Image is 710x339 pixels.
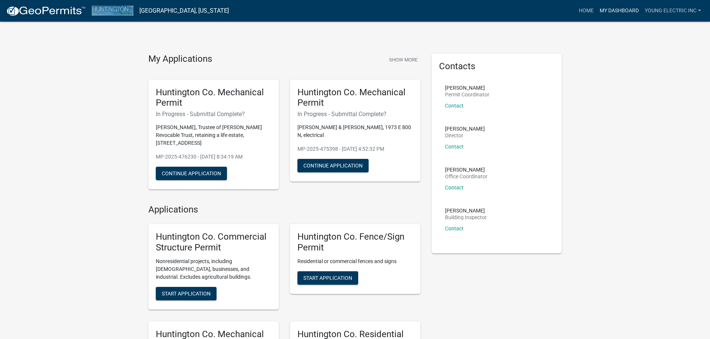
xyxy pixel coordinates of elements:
[445,215,487,220] p: Building Inspector
[297,159,369,172] button: Continue Application
[597,4,642,18] a: My Dashboard
[445,133,485,138] p: Director
[156,167,227,180] button: Continue Application
[576,4,597,18] a: Home
[297,258,413,265] p: Residential or commercial fences and signs
[445,208,487,213] p: [PERSON_NAME]
[386,54,420,66] button: Show More
[439,61,555,72] h5: Contacts
[162,290,211,296] span: Start Application
[148,204,420,215] h4: Applications
[303,275,352,281] span: Start Application
[445,226,464,231] a: Contact
[297,124,413,139] p: [PERSON_NAME] & [PERSON_NAME], 1973 E 800 N, electrical
[445,85,489,90] p: [PERSON_NAME]
[156,153,271,161] p: MP-2025-476230 - [DATE] 8:34:19 AM
[445,144,464,150] a: Contact
[445,126,485,131] p: [PERSON_NAME]
[297,145,413,153] p: MP-2025-475398 - [DATE] 4:52:32 PM
[156,124,271,147] p: [PERSON_NAME], Trustee of [PERSON_NAME] Revocable Trust, retaining a life estate, [STREET_ADDRESS]
[92,6,133,16] img: Huntington County, Indiana
[297,87,413,109] h5: Huntington Co. Mechanical Permit
[148,54,212,65] h4: My Applications
[445,174,487,179] p: Office Coordinator
[445,103,464,109] a: Contact
[445,167,487,172] p: [PERSON_NAME]
[445,92,489,97] p: Permit Coordinator
[156,287,217,300] button: Start Application
[297,111,413,118] h6: In Progress - Submittal Complete?
[156,231,271,253] h5: Huntington Co. Commercial Structure Permit
[445,185,464,191] a: Contact
[156,111,271,118] h6: In Progress - Submittal Complete?
[297,231,413,253] h5: Huntington Co. Fence/Sign Permit
[139,4,229,17] a: [GEOGRAPHIC_DATA], [US_STATE]
[156,87,271,109] h5: Huntington Co. Mechanical Permit
[297,271,358,285] button: Start Application
[642,4,704,18] a: Young electric inc
[156,258,271,281] p: Nonresidential projects, including [DEMOGRAPHIC_DATA], businesses, and industrial. Excludes agric...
